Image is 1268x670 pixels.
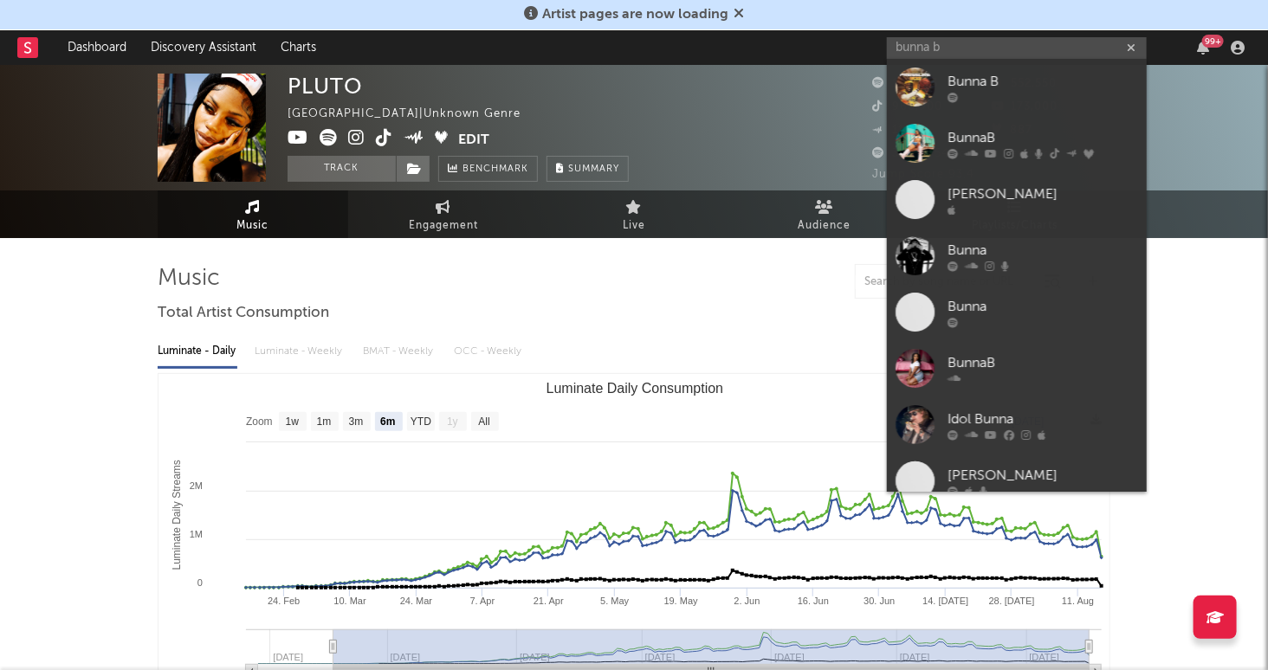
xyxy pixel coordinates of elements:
[887,59,1147,115] a: Bunna B
[864,596,895,606] text: 30. Jun
[409,216,478,236] span: Engagement
[268,596,300,606] text: 24. Feb
[158,337,237,366] div: Luminate - Daily
[317,416,332,428] text: 1m
[872,78,938,89] span: 114,993
[542,8,728,22] span: Artist pages are now loading
[623,216,645,236] span: Live
[190,480,203,491] text: 2M
[1062,596,1094,606] text: 11. Aug
[288,74,363,99] div: PLUTO
[948,353,1138,374] div: BunnaB
[887,396,1147,453] a: Idol Bunna
[887,228,1147,284] a: Bunna
[1202,35,1224,48] div: 99 +
[348,190,539,238] a: Engagement
[158,190,348,238] a: Music
[948,297,1138,318] div: Bunna
[729,190,920,238] a: Audience
[856,275,1038,289] input: Search by song name or URL
[568,164,619,174] span: Summary
[197,577,203,588] text: 0
[872,101,942,113] span: 968,900
[948,409,1138,430] div: Idol Bunna
[948,466,1138,486] div: [PERSON_NAME]
[948,128,1138,149] div: BunnaB
[237,216,269,236] span: Music
[400,596,433,606] text: 24. Mar
[872,125,929,136] span: 11,032
[799,216,851,236] span: Audience
[547,156,629,182] button: Summary
[887,284,1147,340] a: Bunna
[534,596,564,606] text: 21. Apr
[171,460,183,570] text: Luminate Daily Streams
[459,129,490,151] button: Edit
[286,416,300,428] text: 1w
[989,596,1035,606] text: 28. [DATE]
[158,303,329,324] span: Total Artist Consumption
[887,171,1147,228] a: [PERSON_NAME]
[470,596,495,606] text: 7. Apr
[547,381,724,396] text: Luminate Daily Consumption
[948,184,1138,205] div: [PERSON_NAME]
[447,416,458,428] text: 1y
[734,8,744,22] span: Dismiss
[478,416,489,428] text: All
[288,156,396,182] button: Track
[139,30,268,65] a: Discovery Assistant
[411,416,431,428] text: YTD
[55,30,139,65] a: Dashboard
[600,596,630,606] text: 5. May
[872,148,1055,159] span: 3,851,654 Monthly Listeners
[798,596,829,606] text: 16. Jun
[190,529,203,539] text: 1M
[887,453,1147,509] a: [PERSON_NAME]
[246,416,273,428] text: Zoom
[734,596,760,606] text: 2. Jun
[539,190,729,238] a: Live
[438,156,538,182] a: Benchmark
[268,30,328,65] a: Charts
[887,37,1147,59] input: Search for artists
[922,596,968,606] text: 14. [DATE]
[887,340,1147,396] a: BunnaB
[1197,41,1209,55] button: 99+
[664,596,699,606] text: 19. May
[948,241,1138,261] div: Bunna
[333,596,366,606] text: 10. Mar
[948,72,1138,93] div: Bunna B
[872,169,974,180] span: Jump Score: 93.4
[380,416,395,428] text: 6m
[288,104,540,125] div: [GEOGRAPHIC_DATA] | Unknown Genre
[463,159,528,180] span: Benchmark
[349,416,364,428] text: 3m
[887,115,1147,171] a: BunnaB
